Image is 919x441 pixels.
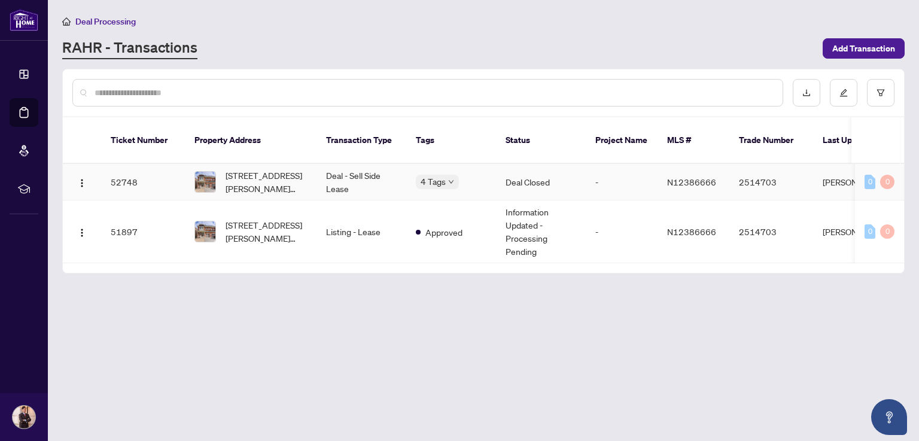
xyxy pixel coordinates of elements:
img: Logo [77,178,87,188]
div: 0 [865,175,875,189]
a: RAHR - Transactions [62,38,197,59]
img: Logo [77,228,87,238]
span: Deal Processing [75,16,136,27]
td: [PERSON_NAME] [813,200,903,263]
span: [STREET_ADDRESS][PERSON_NAME][PERSON_NAME] [226,169,307,195]
button: download [793,79,820,107]
span: edit [839,89,848,97]
td: Deal - Sell Side Lease [317,164,406,200]
th: Last Updated By [813,117,903,164]
button: Open asap [871,399,907,435]
th: Property Address [185,117,317,164]
span: N12386666 [667,226,716,237]
button: Logo [72,172,92,191]
td: 2514703 [729,164,813,200]
button: filter [867,79,894,107]
td: 52748 [101,164,185,200]
td: 2514703 [729,200,813,263]
span: home [62,17,71,26]
td: Deal Closed [496,164,586,200]
td: 51897 [101,200,185,263]
span: N12386666 [667,177,716,187]
div: 0 [880,175,894,189]
td: Information Updated - Processing Pending [496,200,586,263]
button: edit [830,79,857,107]
div: 0 [880,224,894,239]
div: 0 [865,224,875,239]
span: filter [877,89,885,97]
span: [STREET_ADDRESS][PERSON_NAME][PERSON_NAME] [226,218,307,245]
th: Ticket Number [101,117,185,164]
span: Add Transaction [832,39,895,58]
td: - [586,200,658,263]
th: Status [496,117,586,164]
button: Logo [72,222,92,241]
button: Add Transaction [823,38,905,59]
th: Trade Number [729,117,813,164]
img: thumbnail-img [195,221,215,242]
span: download [802,89,811,97]
img: thumbnail-img [195,172,215,192]
span: 4 Tags [421,175,446,188]
img: logo [10,9,38,31]
td: Listing - Lease [317,200,406,263]
th: Transaction Type [317,117,406,164]
span: down [448,179,454,185]
th: Project Name [586,117,658,164]
th: Tags [406,117,496,164]
td: - [586,164,658,200]
th: MLS # [658,117,729,164]
img: Profile Icon [13,406,35,428]
td: [PERSON_NAME] [813,164,903,200]
span: Approved [425,226,462,239]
